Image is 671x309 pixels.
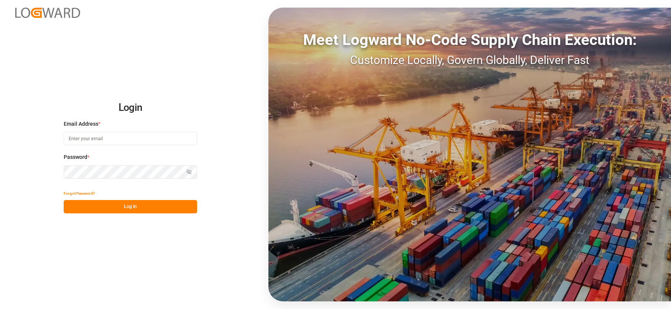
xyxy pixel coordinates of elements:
span: Email Address [64,120,98,128]
img: Logward_new_orange.png [15,8,80,18]
input: Enter your email [64,132,197,145]
h2: Login [64,96,197,120]
button: Forgot Password? [64,187,95,200]
div: Customize Locally, Govern Globally, Deliver Fast [268,51,671,69]
span: Password [64,153,87,161]
button: Log In [64,200,197,213]
div: Meet Logward No-Code Supply Chain Execution: [268,29,671,51]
